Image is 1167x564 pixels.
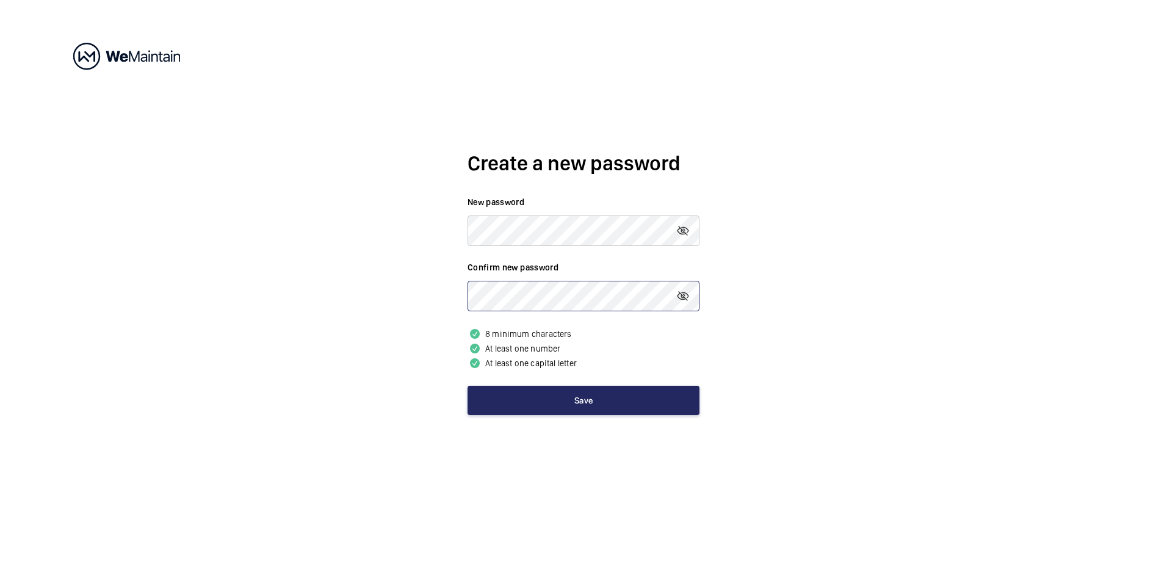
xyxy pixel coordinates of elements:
label: New password [468,196,699,208]
button: Save [468,386,699,415]
p: At least one capital letter [468,356,699,371]
label: Confirm new password [468,261,699,273]
p: 8 minimum characters [468,327,699,341]
p: At least one number [468,341,699,356]
h2: Create a new password [468,149,699,178]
